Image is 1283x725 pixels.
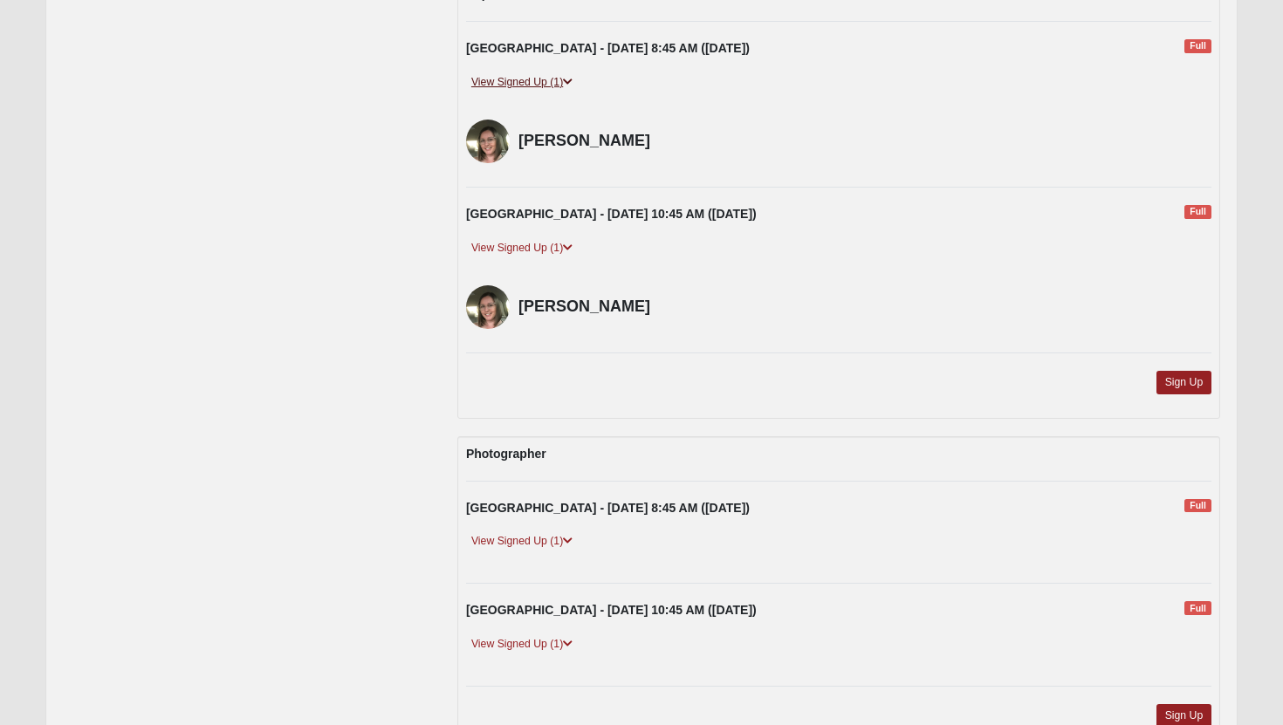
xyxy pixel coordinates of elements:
span: Full [1184,499,1211,513]
h4: [PERSON_NAME] [518,298,697,317]
span: Full [1184,205,1211,219]
strong: [GEOGRAPHIC_DATA] - [DATE] 10:45 AM ([DATE]) [466,603,757,617]
span: Full [1184,601,1211,615]
strong: [GEOGRAPHIC_DATA] - [DATE] 8:45 AM ([DATE]) [466,41,750,55]
a: View Signed Up (1) [466,239,578,257]
a: View Signed Up (1) [466,635,578,653]
a: View Signed Up (1) [466,532,578,551]
h4: [PERSON_NAME] [518,132,697,151]
img: Kelley Simpson [466,120,510,163]
strong: [GEOGRAPHIC_DATA] - [DATE] 8:45 AM ([DATE]) [466,501,750,515]
img: Kelley Simpson [466,285,510,329]
a: Sign Up [1156,371,1212,394]
strong: Photographer [466,447,546,461]
span: Full [1184,39,1211,53]
strong: [GEOGRAPHIC_DATA] - [DATE] 10:45 AM ([DATE]) [466,207,757,221]
a: View Signed Up (1) [466,73,578,92]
